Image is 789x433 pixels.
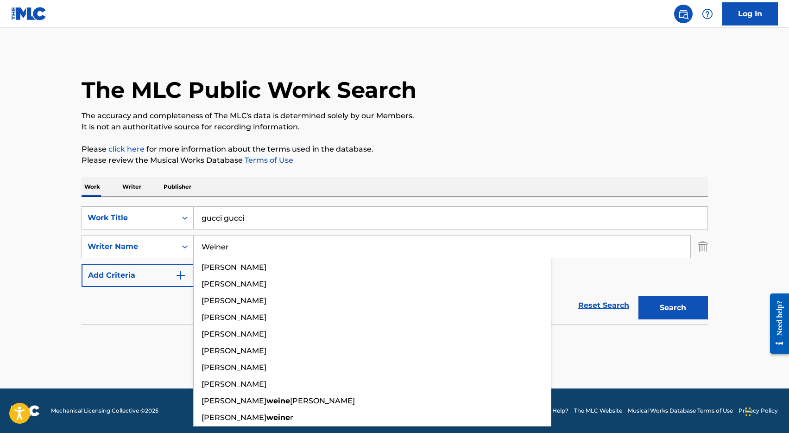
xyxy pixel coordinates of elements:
a: Public Search [674,5,693,23]
span: r [290,413,293,422]
img: search [678,8,689,19]
span: [PERSON_NAME] [202,380,266,388]
span: [PERSON_NAME] [202,280,266,288]
iframe: Resource Center [763,287,789,361]
a: Musical Works Database Terms of Use [628,407,733,415]
strong: weine [266,396,290,405]
span: [PERSON_NAME] [290,396,355,405]
div: Work Title [88,212,171,223]
img: MLC Logo [11,7,47,20]
a: The MLC Website [574,407,622,415]
span: [PERSON_NAME] [202,363,266,372]
p: The accuracy and completeness of The MLC's data is determined solely by our Members. [82,110,708,121]
span: [PERSON_NAME] [202,413,266,422]
button: Add Criteria [82,264,194,287]
img: Delete Criterion [698,235,708,258]
iframe: Chat Widget [743,388,789,433]
span: [PERSON_NAME] [202,313,266,322]
span: [PERSON_NAME] [202,330,266,338]
div: Writer Name [88,241,171,252]
p: Please for more information about the terms used in the database. [82,144,708,155]
h1: The MLC Public Work Search [82,76,417,104]
a: Terms of Use [243,156,293,165]
form: Search Form [82,206,708,324]
span: [PERSON_NAME] [202,263,266,272]
img: logo [11,405,40,416]
p: It is not an authoritative source for recording information. [82,121,708,133]
p: Please review the Musical Works Database [82,155,708,166]
p: Publisher [161,177,194,197]
p: Work [82,177,103,197]
a: Privacy Policy [739,407,778,415]
span: Mechanical Licensing Collective © 2025 [51,407,158,415]
span: [PERSON_NAME] [202,396,266,405]
a: click here [108,145,145,153]
img: help [702,8,713,19]
div: Drag [745,398,751,426]
a: Reset Search [574,295,634,316]
a: Log In [722,2,778,25]
div: Help [698,5,717,23]
strong: weine [266,413,290,422]
span: [PERSON_NAME] [202,296,266,305]
span: [PERSON_NAME] [202,346,266,355]
a: Need Help? [536,407,568,415]
button: Search [638,296,708,319]
p: Writer [120,177,144,197]
img: 9d2ae6d4665cec9f34b9.svg [175,270,186,281]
